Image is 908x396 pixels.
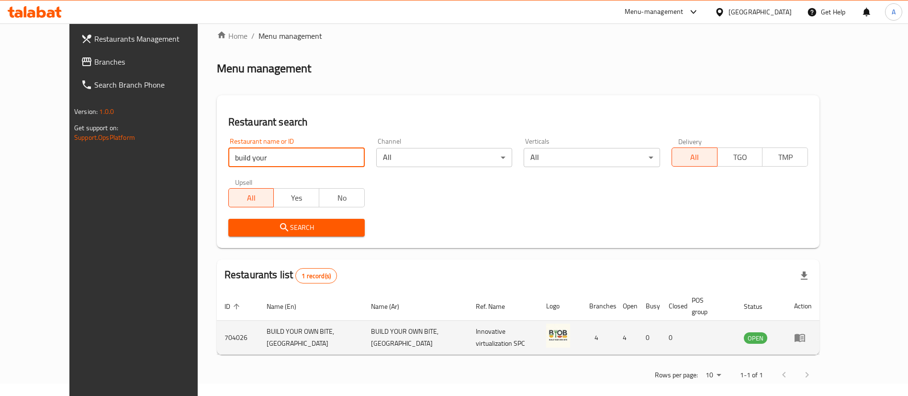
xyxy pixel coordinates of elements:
span: ID [224,301,243,312]
th: Logo [538,292,582,321]
label: Delivery [678,138,702,145]
div: [GEOGRAPHIC_DATA] [729,7,792,17]
span: Ref. Name [476,301,517,312]
td: 4 [582,321,615,355]
span: All [676,150,714,164]
td: 704026 [217,321,259,355]
a: Support.OpsPlatform [74,131,135,144]
div: Menu-management [625,6,684,18]
button: No [319,188,365,207]
button: Yes [273,188,319,207]
td: Innovative virtualization SPC [468,321,539,355]
span: Get support on: [74,122,118,134]
span: Restaurants Management [94,33,213,45]
a: Restaurants Management [73,27,221,50]
button: TMP [762,147,808,167]
span: Status [744,301,775,312]
button: Search [228,219,365,237]
p: Rows per page: [655,369,698,381]
a: Branches [73,50,221,73]
span: Version: [74,105,98,118]
div: Rows per page: [702,368,725,383]
img: BUILD YOUR OWN BITE, Ghala [546,324,570,348]
span: Name (En) [267,301,309,312]
th: Open [615,292,638,321]
td: 0 [661,321,684,355]
th: Action [786,292,819,321]
div: All [376,148,513,167]
th: Closed [661,292,684,321]
span: No [323,191,361,205]
td: BUILD YOUR OWN BITE, [GEOGRAPHIC_DATA] [259,321,363,355]
span: A [892,7,896,17]
span: Search Branch Phone [94,79,213,91]
td: BUILD YOUR OWN BITE, [GEOGRAPHIC_DATA] [363,321,468,355]
li: / [251,30,255,42]
span: TGO [721,150,759,164]
span: OPEN [744,333,767,344]
div: All [524,148,660,167]
span: TMP [766,150,804,164]
div: Total records count [295,268,337,283]
td: 0 [638,321,661,355]
th: Busy [638,292,661,321]
h2: Restaurants list [224,268,337,283]
h2: Menu management [217,61,311,76]
a: Home [217,30,247,42]
th: Branches [582,292,615,321]
span: Name (Ar) [371,301,412,312]
span: Yes [278,191,315,205]
input: Search for restaurant name or ID.. [228,148,365,167]
table: enhanced table [217,292,819,355]
span: POS group [692,294,725,317]
button: All [672,147,717,167]
button: TGO [717,147,763,167]
a: Search Branch Phone [73,73,221,96]
h2: Restaurant search [228,115,808,129]
span: Search [236,222,357,234]
label: Upsell [235,179,253,185]
button: All [228,188,274,207]
div: Menu [794,332,812,343]
p: 1-1 of 1 [740,369,763,381]
span: All [233,191,270,205]
span: Branches [94,56,213,68]
span: 1 record(s) [296,272,336,281]
span: 1.0.0 [99,105,114,118]
nav: breadcrumb [217,30,819,42]
span: Menu management [258,30,322,42]
div: Export file [793,264,816,287]
td: 4 [615,321,638,355]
